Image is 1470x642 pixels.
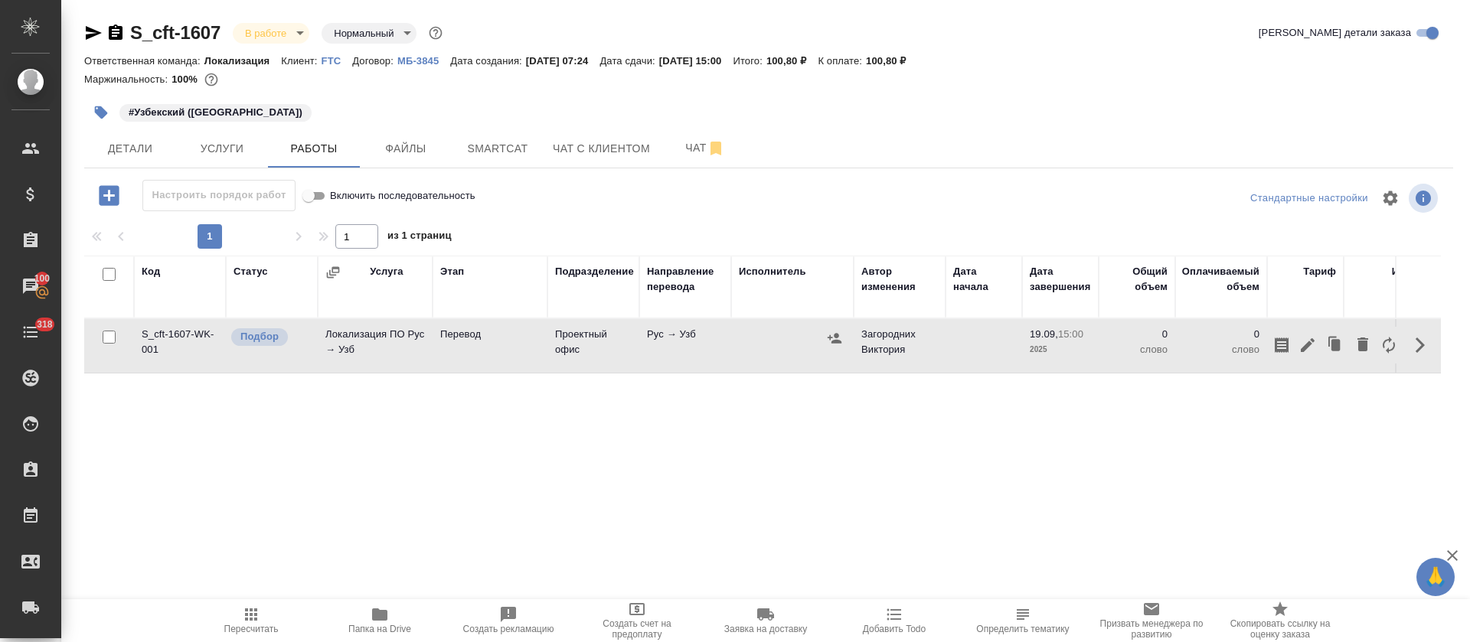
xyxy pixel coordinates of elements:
[1246,187,1372,210] div: split button
[1259,25,1411,41] span: [PERSON_NAME] детали заказа
[739,264,806,279] div: Исполнитель
[224,624,279,634] span: Пересчитать
[240,27,291,40] button: В работе
[84,73,171,85] p: Маржинальность:
[1416,558,1455,596] button: 🙏
[766,55,818,67] p: 100,80 ₽
[240,329,279,344] p: Подбор
[1216,599,1344,642] button: Скопировать ссылку на оценку заказа
[1106,264,1168,295] div: Общий объем
[1058,328,1083,340] p: 15:00
[959,599,1087,642] button: Определить тематику
[84,96,118,129] button: Добавить тэг
[325,265,341,280] button: Сгруппировать
[866,55,918,67] p: 100,80 ₽
[461,139,534,158] span: Smartcat
[1350,327,1376,363] button: Удалить
[277,139,351,158] span: Работы
[234,264,268,279] div: Статус
[861,264,938,295] div: Автор изменения
[1225,618,1335,640] span: Скопировать ссылку на оценку заказа
[322,55,353,67] p: FTC
[1269,327,1295,363] button: Скопировать мини-бриф
[4,313,57,351] a: 318
[84,55,204,67] p: Ответственная команда:
[171,73,201,85] p: 100%
[4,267,57,305] a: 100
[1303,264,1336,279] div: Тариф
[823,327,846,350] button: Назначить
[369,139,443,158] span: Файлы
[830,599,959,642] button: Добавить Todo
[187,599,315,642] button: Пересчитать
[639,319,731,373] td: Рус → Узб
[185,139,259,158] span: Услуги
[370,264,403,279] div: Услуга
[134,319,226,373] td: S_cft-1607-WK-001
[281,55,321,67] p: Клиент:
[526,55,600,67] p: [DATE] 07:24
[1409,184,1441,213] span: Посмотреть информацию
[707,139,725,158] svg: Отписаться
[88,180,130,211] button: Добавить работу
[863,624,926,634] span: Добавить Todo
[28,317,62,332] span: 318
[1106,327,1168,342] p: 0
[444,599,573,642] button: Создать рекламацию
[976,624,1069,634] span: Определить тематику
[106,24,125,42] button: Скопировать ссылку
[397,54,450,67] a: МБ-3845
[204,55,282,67] p: Локализация
[93,139,167,158] span: Детали
[599,55,658,67] p: Дата сдачи:
[440,264,464,279] div: Этап
[1295,327,1321,363] button: Редактировать
[1183,342,1259,357] p: слово
[659,55,733,67] p: [DATE] 15:00
[1183,327,1259,342] p: 0
[318,319,433,373] td: Локализация ПО Рус → Узб
[130,22,220,43] a: S_cft-1607
[233,23,309,44] div: В работе
[701,599,830,642] button: Заявка на доставку
[1030,264,1091,295] div: Дата завершения
[118,105,313,118] span: Узбекский (Латиница)
[854,319,946,373] td: Загородних Виктория
[1106,342,1168,357] p: слово
[668,139,742,158] span: Чат
[553,139,650,158] span: Чат с клиентом
[573,599,701,642] button: Создать счет на предоплату
[463,624,554,634] span: Создать рекламацию
[1030,328,1058,340] p: 19.09,
[733,55,766,67] p: Итого:
[142,264,160,279] div: Код
[329,27,398,40] button: Нормальный
[25,271,60,286] span: 100
[647,264,724,295] div: Направление перевода
[450,55,525,67] p: Дата создания:
[1096,618,1207,640] span: Призвать менеджера по развитию
[129,105,302,120] p: #Узбекский ([GEOGRAPHIC_DATA])
[1030,342,1091,357] p: 2025
[315,599,444,642] button: Папка на Drive
[1182,264,1259,295] div: Оплачиваемый объем
[1392,264,1420,279] div: Итого
[230,327,310,347] div: Можно подбирать исполнителей
[387,226,452,249] span: из 1 страниц
[201,70,221,90] button: 0.00 RUB;
[547,319,639,373] td: Проектный офис
[555,264,634,279] div: Подразделение
[440,327,540,342] p: Перевод
[1321,327,1350,363] button: Клонировать
[352,55,397,67] p: Договор:
[953,264,1014,295] div: Дата начала
[1087,599,1216,642] button: Призвать менеджера по развитию
[322,23,416,44] div: В работе
[724,624,807,634] span: Заявка на доставку
[330,188,475,204] span: Включить последовательность
[1376,327,1402,363] button: Заменить
[818,55,866,67] p: К оплате:
[1402,327,1439,363] button: Скрыть кнопки
[322,54,353,67] a: FTC
[348,624,411,634] span: Папка на Drive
